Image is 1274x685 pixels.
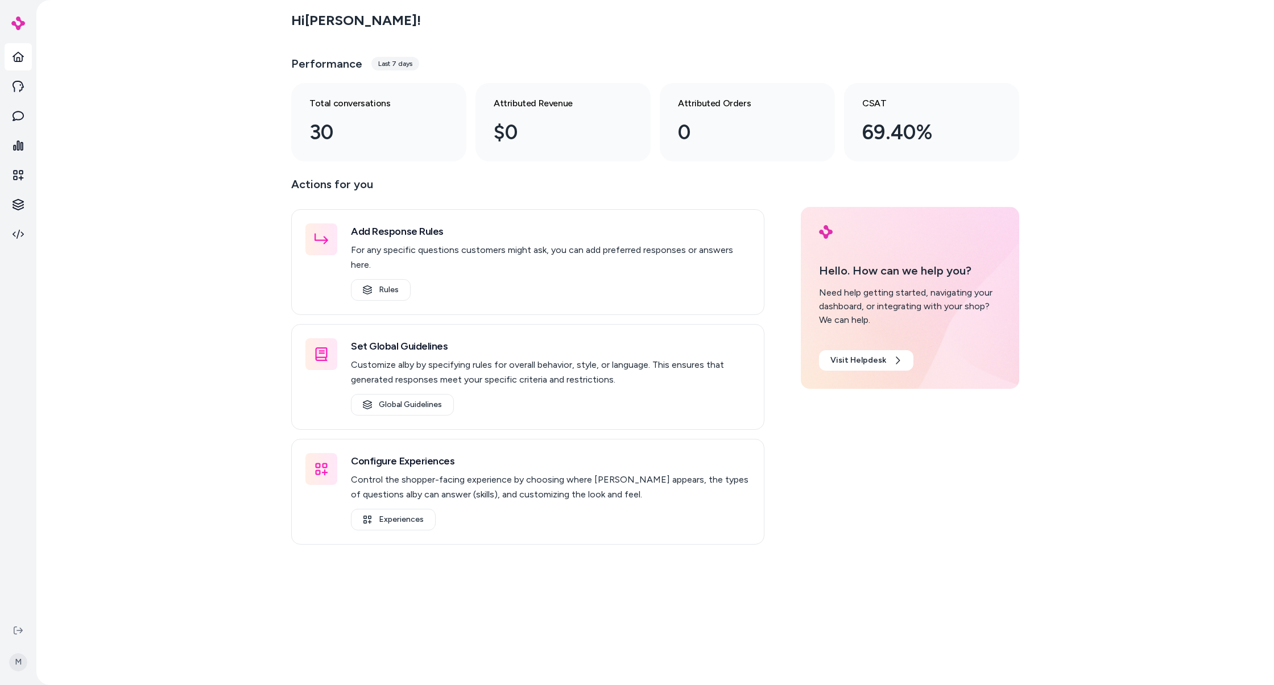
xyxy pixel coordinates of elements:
h3: Add Response Rules [351,223,750,239]
span: M [9,653,27,671]
a: Rules [351,279,411,301]
p: Hello. How can we help you? [819,262,1001,279]
a: Global Guidelines [351,394,454,416]
h3: Attributed Revenue [494,97,614,110]
h3: CSAT [862,97,983,110]
h3: Set Global Guidelines [351,338,750,354]
p: Control the shopper-facing experience by choosing where [PERSON_NAME] appears, the types of quest... [351,472,750,502]
h3: Attributed Orders [678,97,799,110]
h2: Hi [PERSON_NAME] ! [291,12,421,29]
button: M [7,644,30,680]
div: Need help getting started, navigating your dashboard, or integrating with your shop? We can help. [819,286,1001,327]
div: 0 [678,117,799,148]
p: Actions for you [291,175,764,202]
a: Visit Helpdesk [819,350,913,371]
a: Total conversations 30 [291,83,466,161]
div: $0 [494,117,614,148]
a: Experiences [351,509,436,530]
a: Attributed Revenue $0 [475,83,651,161]
div: 30 [309,117,430,148]
a: CSAT 69.40% [844,83,1019,161]
img: alby Logo [819,225,833,239]
h3: Configure Experiences [351,453,750,469]
img: alby Logo [11,16,25,30]
a: Attributed Orders 0 [660,83,835,161]
h3: Total conversations [309,97,430,110]
p: Customize alby by specifying rules for overall behavior, style, or language. This ensures that ge... [351,358,750,387]
h3: Performance [291,56,362,72]
div: Last 7 days [371,57,419,70]
div: 69.40% [862,117,983,148]
p: For any specific questions customers might ask, you can add preferred responses or answers here. [351,243,750,272]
